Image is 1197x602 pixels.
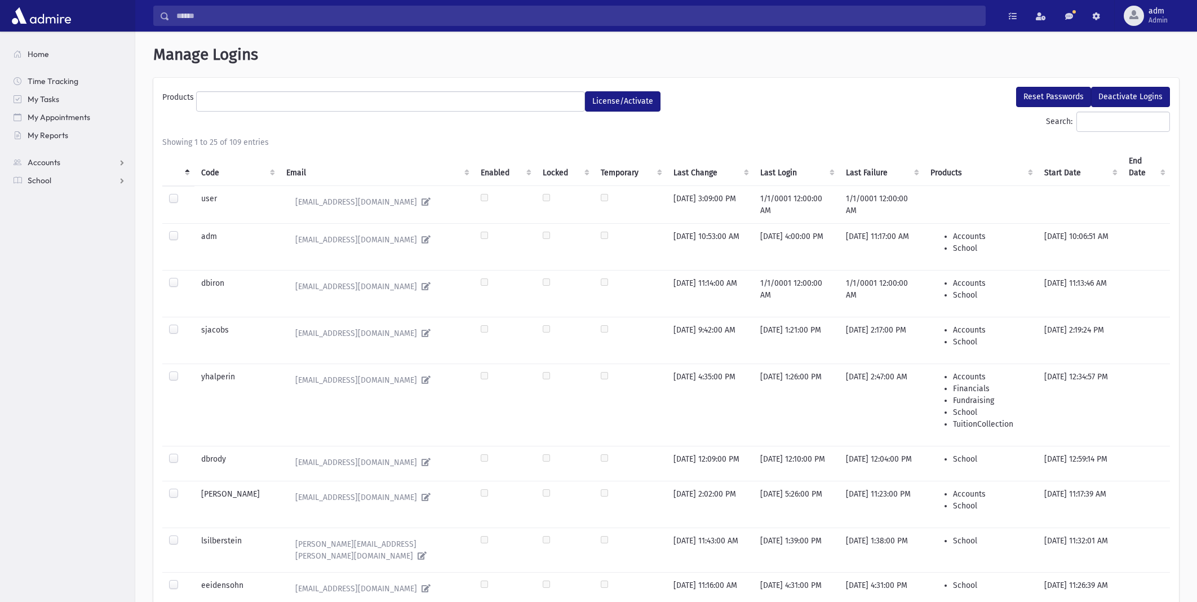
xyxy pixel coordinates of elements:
[286,324,468,343] a: [EMAIL_ADDRESS][DOMAIN_NAME]
[839,223,924,270] td: [DATE] 11:17:00 AM
[1149,7,1168,16] span: adm
[286,231,468,249] a: [EMAIL_ADDRESS][DOMAIN_NAME]
[286,371,468,389] a: [EMAIL_ADDRESS][DOMAIN_NAME]
[162,148,194,186] th: : activate to sort column descending
[953,242,1031,254] li: School
[286,579,468,598] a: [EMAIL_ADDRESS][DOMAIN_NAME]
[1038,223,1122,270] td: [DATE] 10:06:51 AM
[1038,270,1122,317] td: [DATE] 11:13:46 AM
[28,49,49,59] span: Home
[1038,528,1122,572] td: [DATE] 11:32:01 AM
[953,395,1031,406] li: Fundraising
[194,528,280,572] td: lsilberstein
[1046,112,1170,132] label: Search:
[753,446,839,481] td: [DATE] 12:10:00 PM
[753,148,839,186] th: Last Login : activate to sort column ascending
[753,270,839,317] td: 1/1/0001 12:00:00 AM
[194,481,280,528] td: [PERSON_NAME]
[924,148,1038,186] th: Products : activate to sort column ascending
[5,72,135,90] a: Time Tracking
[953,535,1031,547] li: School
[194,223,280,270] td: adm
[28,130,68,140] span: My Reports
[1076,112,1170,132] input: Search:
[170,6,985,26] input: Search
[953,336,1031,348] li: School
[839,317,924,364] td: [DATE] 2:17:00 PM
[667,317,754,364] td: [DATE] 9:42:00 AM
[953,231,1031,242] li: Accounts
[286,453,468,472] a: [EMAIL_ADDRESS][DOMAIN_NAME]
[1038,481,1122,528] td: [DATE] 11:17:39 AM
[9,5,74,27] img: AdmirePro
[753,528,839,572] td: [DATE] 1:39:00 PM
[5,153,135,171] a: Accounts
[1149,16,1168,25] span: Admin
[839,446,924,481] td: [DATE] 12:04:00 PM
[839,270,924,317] td: 1/1/0001 12:00:00 AM
[667,270,754,317] td: [DATE] 11:14:00 AM
[536,148,594,186] th: Locked : activate to sort column ascending
[585,91,660,112] button: License/Activate
[953,383,1031,395] li: Financials
[667,528,754,572] td: [DATE] 11:43:00 AM
[753,481,839,528] td: [DATE] 5:26:00 PM
[280,148,475,186] th: Email : activate to sort column ascending
[839,364,924,446] td: [DATE] 2:47:00 AM
[1038,317,1122,364] td: [DATE] 2:19:24 PM
[1122,148,1170,186] th: End Date : activate to sort column ascending
[667,446,754,481] td: [DATE] 12:09:00 PM
[28,175,51,185] span: School
[1016,87,1091,107] button: Reset Passwords
[839,528,924,572] td: [DATE] 1:38:00 PM
[953,289,1031,301] li: School
[1091,87,1170,107] button: Deactivate Logins
[5,90,135,108] a: My Tasks
[162,91,196,107] label: Products
[839,185,924,223] td: 1/1/0001 12:00:00 AM
[194,446,280,481] td: dbrody
[474,148,536,186] th: Enabled : activate to sort column ascending
[839,481,924,528] td: [DATE] 11:23:00 PM
[953,579,1031,591] li: School
[1038,446,1122,481] td: [DATE] 12:59:14 PM
[28,94,59,104] span: My Tasks
[194,185,280,223] td: user
[286,535,468,565] a: [PERSON_NAME][EMAIL_ADDRESS][PERSON_NAME][DOMAIN_NAME]
[194,148,280,186] th: Code : activate to sort column ascending
[953,277,1031,289] li: Accounts
[162,136,1170,148] div: Showing 1 to 25 of 109 entries
[28,157,60,167] span: Accounts
[28,112,90,122] span: My Appointments
[5,45,135,63] a: Home
[953,406,1031,418] li: School
[286,488,468,507] a: [EMAIL_ADDRESS][DOMAIN_NAME]
[953,488,1031,500] li: Accounts
[753,317,839,364] td: [DATE] 1:21:00 PM
[953,371,1031,383] li: Accounts
[667,223,754,270] td: [DATE] 10:53:00 AM
[667,364,754,446] td: [DATE] 4:35:00 PM
[5,126,135,144] a: My Reports
[286,277,468,296] a: [EMAIL_ADDRESS][DOMAIN_NAME]
[5,108,135,126] a: My Appointments
[194,364,280,446] td: yhalperin
[5,171,135,189] a: School
[1038,148,1122,186] th: Start Date : activate to sort column ascending
[153,45,1179,64] h1: Manage Logins
[28,76,78,86] span: Time Tracking
[953,453,1031,465] li: School
[286,193,468,211] a: [EMAIL_ADDRESS][DOMAIN_NAME]
[953,500,1031,512] li: School
[667,148,754,186] th: Last Change : activate to sort column ascending
[194,317,280,364] td: sjacobs
[953,324,1031,336] li: Accounts
[753,364,839,446] td: [DATE] 1:26:00 PM
[667,185,754,223] td: [DATE] 3:09:00 PM
[1038,364,1122,446] td: [DATE] 12:34:57 PM
[839,148,924,186] th: Last Failure : activate to sort column ascending
[753,223,839,270] td: [DATE] 4:00:00 PM
[753,185,839,223] td: 1/1/0001 12:00:00 AM
[953,418,1031,430] li: TuitionCollection
[194,270,280,317] td: dbiron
